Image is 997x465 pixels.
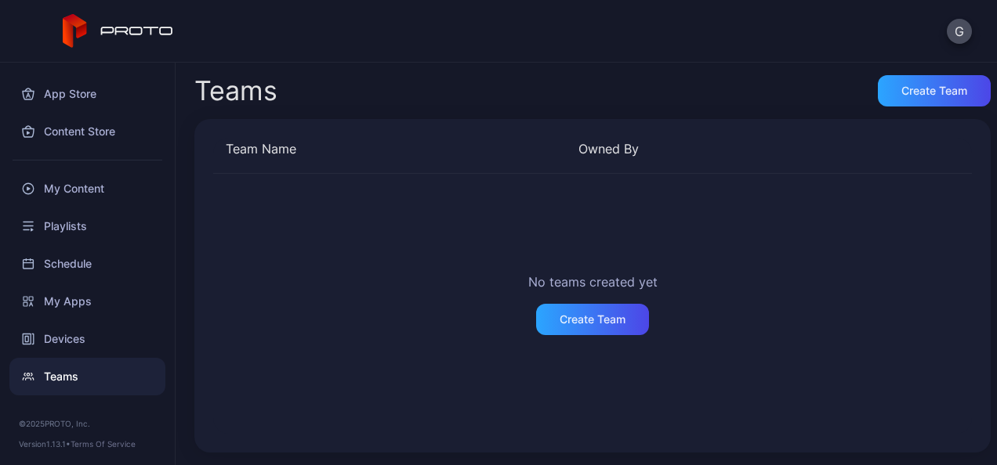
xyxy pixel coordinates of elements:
[9,358,165,395] a: Teams
[226,139,566,158] div: Team Name
[9,75,165,113] a: App Store
[9,113,165,150] a: Content Store
[9,170,165,207] a: My Content
[9,245,165,283] a: Schedule
[71,439,136,449] a: Terms Of Service
[9,207,165,245] a: Playlists
[19,439,71,449] span: Version 1.13.1 •
[578,139,919,158] div: Owned By
[19,417,156,430] div: © 2025 PROTO, Inc.
[194,77,277,104] div: Teams
[947,19,972,44] button: G
[528,272,658,291] div: No teams created yet
[878,75,991,106] button: Create Team
[536,304,649,335] button: Create Team
[560,313,625,326] div: Create Team
[9,283,165,320] a: My Apps
[901,85,967,97] div: Create Team
[9,320,165,358] a: Devices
